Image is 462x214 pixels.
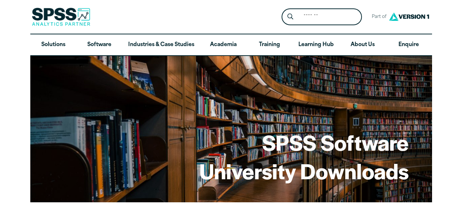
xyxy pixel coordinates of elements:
[199,128,409,185] h1: SPSS Software University Downloads
[122,34,200,56] a: Industries & Case Studies
[386,34,432,56] a: Enquire
[32,8,90,26] img: SPSS Analytics Partner
[30,34,76,56] a: Solutions
[246,34,292,56] a: Training
[368,12,387,22] span: Part of
[30,34,432,56] nav: Desktop version of site main menu
[387,10,431,23] img: Version1 Logo
[283,10,297,24] button: Search magnifying glass icon
[282,8,362,26] form: Site Header Search Form
[200,34,246,56] a: Academia
[76,34,122,56] a: Software
[293,34,340,56] a: Learning Hub
[287,14,293,20] svg: Search magnifying glass icon
[340,34,386,56] a: About Us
